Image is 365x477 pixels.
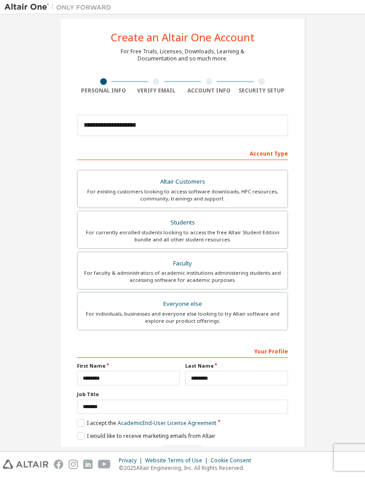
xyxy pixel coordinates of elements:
img: instagram.svg [69,460,78,469]
label: Last Name [185,362,288,369]
div: Personal Info [77,87,130,94]
div: Security Setup [235,87,288,94]
div: Your Profile [77,344,288,358]
p: © 2025 Altair Engineering, Inc. All Rights Reserved. [119,464,256,472]
div: For faculty & administrators of academic institutions administering students and accessing softwa... [83,269,282,284]
div: Account Type [77,146,288,160]
div: Create an Altair One Account [111,32,255,43]
div: For currently enrolled students looking to access the free Altair Student Edition bundle and all ... [83,229,282,243]
div: Privacy [119,457,145,464]
img: Altair One [4,3,116,12]
img: altair_logo.svg [3,460,49,469]
div: For Free Trials, Licenses, Downloads, Learning & Documentation and so much more. [121,48,244,62]
img: youtube.svg [98,460,111,469]
div: For existing customers looking to access software downloads, HPC resources, community, trainings ... [83,188,282,202]
label: Job Title [77,391,288,398]
label: I would like to receive marketing emails from Altair [77,432,215,440]
div: Cookie Consent [211,457,256,464]
div: For individuals, businesses and everyone else looking to try Altair software and explore our prod... [83,310,282,325]
div: Faculty [83,257,282,270]
label: I accept the [77,419,216,427]
div: Students [83,216,282,229]
div: Read and acccept EULA to continue [77,445,288,458]
label: First Name [77,362,180,369]
div: Everyone else [83,298,282,310]
div: Altair Customers [83,176,282,188]
a: Academic End-User License Agreement [118,419,216,427]
div: Website Terms of Use [145,457,211,464]
div: Account Info [182,87,235,94]
div: Verify Email [130,87,183,94]
img: facebook.svg [54,460,63,469]
img: linkedin.svg [83,460,93,469]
